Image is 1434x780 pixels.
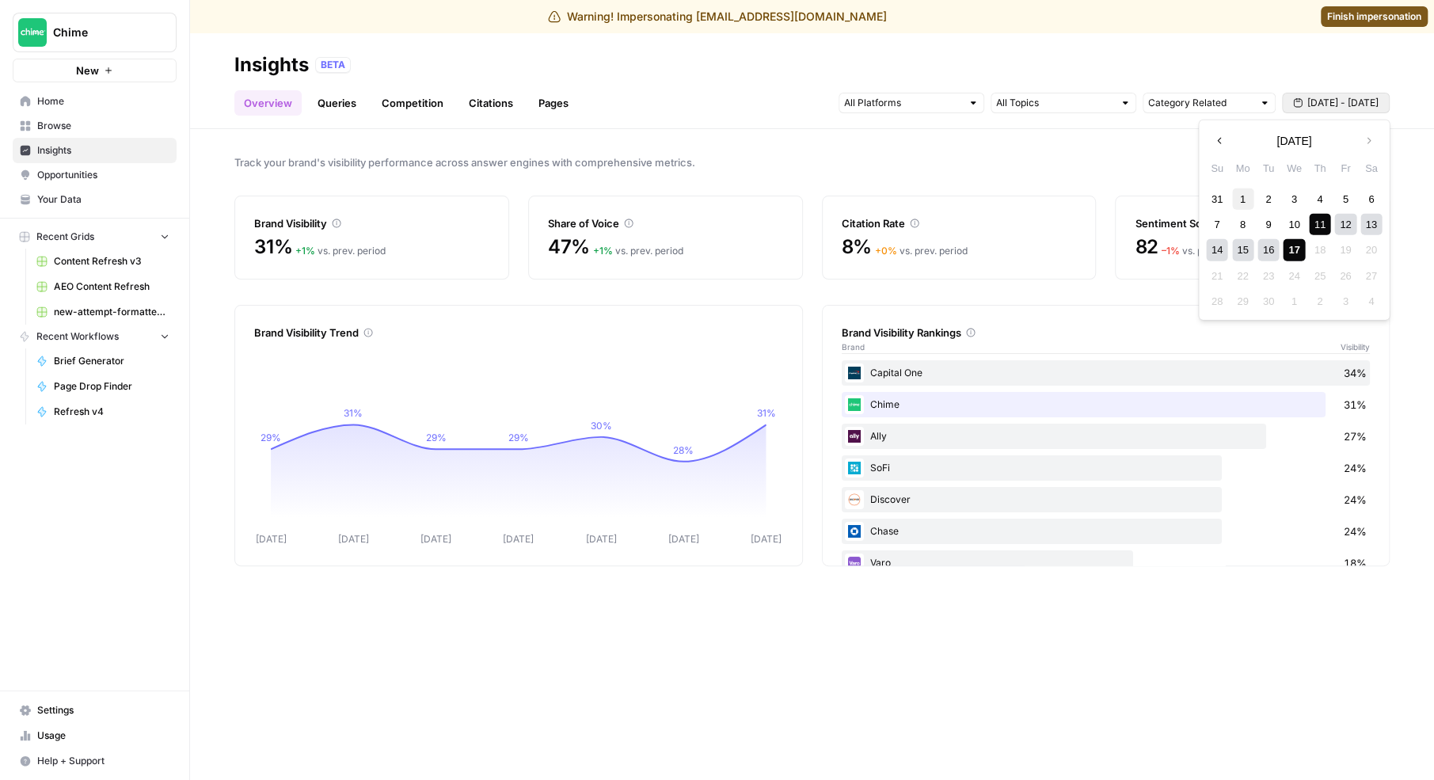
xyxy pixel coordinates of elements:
[13,325,177,348] button: Recent Workflows
[54,354,169,368] span: Brief Generator
[1344,523,1367,539] span: 24%
[1335,239,1356,261] div: Not available Friday, September 19th, 2025
[1206,188,1227,209] div: Choose Sunday, August 31st, 2025
[1232,265,1253,287] div: Not available Monday, September 22nd, 2025
[29,249,177,274] a: Content Refresh v3
[548,234,590,260] span: 47%
[1206,291,1227,312] div: Not available Sunday, September 28th, 2025
[425,432,446,443] tspan: 29%
[1335,188,1356,209] div: Choose Friday, September 5th, 2025
[37,192,169,207] span: Your Data
[1344,428,1367,444] span: 27%
[1257,291,1279,312] div: Not available Tuesday, September 30th, 2025
[13,748,177,774] button: Help + Support
[845,427,864,446] img: 6kpiqdjyeze6p7sw4gv76b3s6kbq
[1309,214,1330,235] div: Choose Thursday, September 11th, 2025
[1162,244,1250,258] div: vs. prev. period
[54,405,169,419] span: Refresh v4
[593,244,683,258] div: vs. prev. period
[420,533,451,545] tspan: [DATE]
[529,90,578,116] a: Pages
[842,325,1371,341] div: Brand Visibility Rankings
[1309,291,1330,312] div: Not available Thursday, October 2nd, 2025
[1232,291,1253,312] div: Not available Monday, September 29th, 2025
[1206,265,1227,287] div: Not available Sunday, September 21st, 2025
[29,299,177,325] a: new-attempt-formatted.csv
[842,424,1371,449] div: Ally
[1206,214,1227,235] div: Choose Sunday, September 7th, 2025
[842,341,865,353] span: Brand
[76,63,99,78] span: New
[1257,157,1279,178] div: Tu
[757,407,776,419] tspan: 31%
[13,59,177,82] button: New
[29,374,177,399] a: Page Drop Finder
[37,729,169,743] span: Usage
[1309,188,1330,209] div: Choose Thursday, September 4th, 2025
[1344,460,1367,476] span: 24%
[1232,188,1253,209] div: Choose Monday, September 1st, 2025
[1276,133,1311,149] span: [DATE]
[1360,188,1382,209] div: Choose Saturday, September 6th, 2025
[13,225,177,249] button: Recent Grids
[295,244,386,258] div: vs. prev. period
[37,168,169,182] span: Opportunities
[1309,265,1330,287] div: Not available Thursday, September 25th, 2025
[1335,214,1356,235] div: Choose Friday, September 12th, 2025
[1344,397,1367,413] span: 31%
[1284,157,1305,178] div: We
[54,305,169,319] span: new-attempt-formatted.csv
[261,432,281,443] tspan: 29%
[37,119,169,133] span: Browse
[842,360,1371,386] div: Capital One
[751,533,782,545] tspan: [DATE]
[842,455,1371,481] div: SoFi
[1360,157,1382,178] div: Sa
[875,244,968,258] div: vs. prev. period
[1257,214,1279,235] div: Choose Tuesday, September 9th, 2025
[1360,265,1382,287] div: Not available Saturday, September 27th, 2025
[996,95,1113,111] input: All Topics
[845,522,864,541] img: coj8e531q0s3ia02g5lp8nelrgng
[1360,239,1382,261] div: Not available Saturday, September 20th, 2025
[308,90,366,116] a: Queries
[1321,6,1428,27] a: Finish impersonation
[1282,93,1390,113] button: [DATE] - [DATE]
[29,348,177,374] a: Brief Generator
[586,533,617,545] tspan: [DATE]
[1232,214,1253,235] div: Choose Monday, September 8th, 2025
[1198,120,1390,321] div: [DATE] - [DATE]
[13,162,177,188] a: Opportunities
[255,533,286,545] tspan: [DATE]
[13,113,177,139] a: Browse
[1135,215,1370,231] div: Sentiment Score
[1344,365,1367,381] span: 34%
[13,89,177,114] a: Home
[37,94,169,108] span: Home
[234,90,302,116] a: Overview
[1344,492,1367,508] span: 24%
[1257,188,1279,209] div: Choose Tuesday, September 2nd, 2025
[37,703,169,717] span: Settings
[1206,157,1227,178] div: Su
[508,432,529,443] tspan: 29%
[1284,291,1305,312] div: Not available Wednesday, October 1st, 2025
[503,533,534,545] tspan: [DATE]
[842,234,873,260] span: 8%
[338,533,369,545] tspan: [DATE]
[1309,157,1330,178] div: Th
[1335,291,1356,312] div: Not available Friday, October 3rd, 2025
[1360,291,1382,312] div: Not available Saturday, October 4th, 2025
[1135,234,1158,260] span: 82
[1307,96,1379,110] span: [DATE] - [DATE]
[295,245,315,257] span: + 1 %
[842,550,1371,576] div: Varo
[53,25,149,40] span: Chime
[1284,265,1305,287] div: Not available Wednesday, September 24th, 2025
[254,215,489,231] div: Brand Visibility
[1232,157,1253,178] div: Mo
[842,519,1371,544] div: Chase
[1341,341,1370,353] span: Visibility
[13,187,177,212] a: Your Data
[1309,239,1330,261] div: Not available Thursday, September 18th, 2025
